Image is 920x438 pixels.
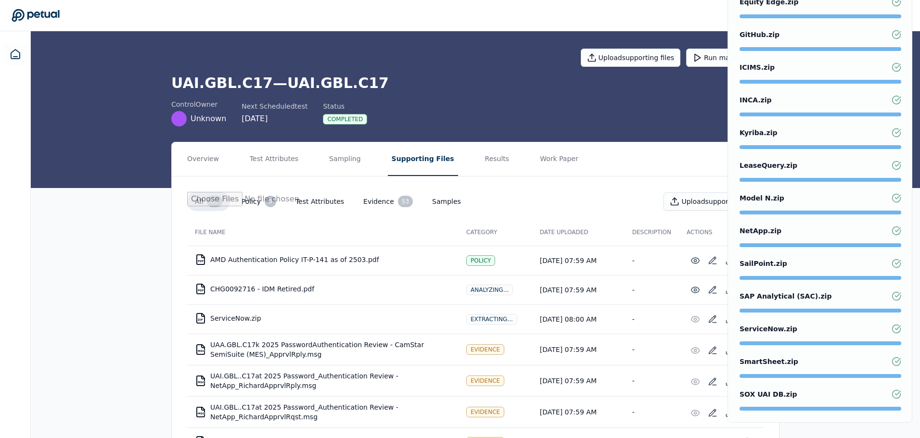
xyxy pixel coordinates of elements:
[704,373,721,390] button: Add/Edit Description
[198,289,204,292] div: PDF
[187,365,459,396] td: UAI.GBL..C17at 2025 Password_Authentication Review - NetApp_RichardApprvlRply.msg
[466,344,504,355] div: Evidence
[740,30,779,39] div: GitHub.zip
[721,342,739,359] button: Download File
[625,219,679,246] th: Description
[187,192,230,211] button: All57
[704,281,721,299] button: Add/Edit Description
[740,161,797,170] div: LeaseQuery.zip
[532,334,625,365] td: [DATE] 07:59 AM
[466,285,513,295] div: Analyzing...
[687,342,704,359] button: Preview File (hover for quick preview, click for full view)
[687,252,704,269] button: Preview File (hover for quick preview, click for full view)
[288,193,352,210] button: Test Attributes
[625,275,679,304] td: -
[721,252,739,269] button: Download File
[740,357,798,366] div: SmartSheet.zip
[679,219,764,246] th: Actions
[532,396,625,427] td: [DATE] 07:59 AM
[207,196,222,207] div: 57
[187,397,459,427] td: UAI.GBL..C17at 2025 Password_Authentication Review - NetApp_RichardApprvlRqst.msg
[4,43,27,66] a: Dashboard
[325,142,365,176] button: Sampling
[740,259,787,268] div: SailPoint.zip
[198,381,204,384] div: MSG
[198,350,204,352] div: MSG
[466,314,517,325] div: Extracting...
[183,142,223,176] button: Overview
[187,219,459,246] th: File Name
[532,219,625,246] th: Date Uploaded
[625,365,679,396] td: -
[198,260,204,263] div: PDF
[532,365,625,396] td: [DATE] 07:59 AM
[687,311,704,328] button: Preview File (hover for quick preview, click for full view)
[721,404,739,422] button: Download File
[686,49,756,67] button: Run manually
[740,128,778,138] div: Kyriba.zip
[481,142,513,176] button: Results
[581,49,681,67] button: Uploadsupporting files
[740,193,784,203] div: Model N.zip
[687,404,704,422] button: Preview File (hover for quick preview, click for full view)
[424,193,469,210] button: Samples
[187,248,459,271] td: AMD Authentication Policy IT-P-141 as of 2503.pdf
[246,142,302,176] button: Test Attributes
[740,389,797,399] div: SOX UAI DB.zip
[198,318,203,321] div: ZIP
[466,407,504,417] div: Evidence
[536,142,582,176] button: Work Paper
[242,101,307,111] div: Next Scheduled test
[356,192,421,211] button: Evidence53
[323,114,367,125] div: Completed
[625,246,679,275] td: -
[191,113,226,125] span: Unknown
[242,113,307,125] div: [DATE]
[687,281,704,299] button: Preview File (hover for quick preview, click for full view)
[704,311,721,328] button: Add/Edit Description
[625,396,679,427] td: -
[323,101,367,111] div: Status
[172,142,779,176] nav: Tabs
[740,291,831,301] div: SAP Analytical (SAC).zip
[466,375,504,386] div: Evidence
[704,404,721,422] button: Add/Edit Description
[721,373,739,390] button: Download File
[459,219,532,246] th: Category
[398,196,413,207] div: 53
[740,226,781,236] div: NetApp.zip
[625,334,679,365] td: -
[171,75,779,92] h1: UAI.GBL.C17 — UAI.GBL.C17
[740,63,775,72] div: ICIMS.zip
[198,412,204,415] div: MSG
[625,304,679,334] td: -
[687,373,704,390] button: Preview File (hover for quick preview, click for full view)
[740,95,772,105] div: INCA.zip
[265,196,276,207] div: 3
[664,192,764,211] button: Uploadsupporting files
[12,9,60,22] a: Go to Dashboard
[171,100,226,109] div: control Owner
[388,142,458,176] button: Supporting Files
[532,246,625,275] td: [DATE] 07:59 AM
[532,275,625,304] td: [DATE] 07:59 AM
[704,342,721,359] button: Add/Edit Description
[721,281,739,299] button: Download File
[466,255,495,266] div: Policy
[721,311,739,328] button: Download File
[740,324,797,334] div: ServiceNow.zip
[187,277,459,300] td: CHG0092716 - IDM Retired.pdf
[704,252,721,269] button: Add/Edit Description
[187,334,459,365] td: UAA.GBL.C17k 2025 PasswordAuthentication Review - CamStar SemiSuite (MES)_ApprvlRply.msg
[532,304,625,334] td: [DATE] 08:00 AM
[187,307,459,330] td: ServiceNow.zip
[234,192,284,211] button: Policy3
